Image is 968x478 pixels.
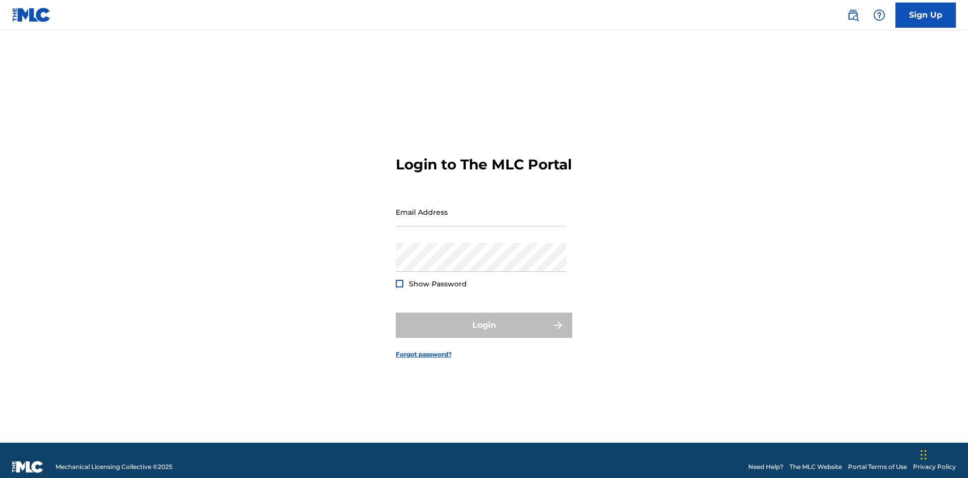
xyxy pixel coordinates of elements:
[409,279,467,288] span: Show Password
[55,462,172,471] span: Mechanical Licensing Collective © 2025
[869,5,889,25] div: Help
[918,430,968,478] iframe: Chat Widget
[848,462,907,471] a: Portal Terms of Use
[12,461,43,473] img: logo
[396,350,452,359] a: Forgot password?
[748,462,783,471] a: Need Help?
[873,9,885,21] img: help
[921,440,927,470] div: Drag
[790,462,842,471] a: The MLC Website
[396,156,572,173] h3: Login to The MLC Portal
[847,9,859,21] img: search
[843,5,863,25] a: Public Search
[913,462,956,471] a: Privacy Policy
[895,3,956,28] a: Sign Up
[12,8,51,22] img: MLC Logo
